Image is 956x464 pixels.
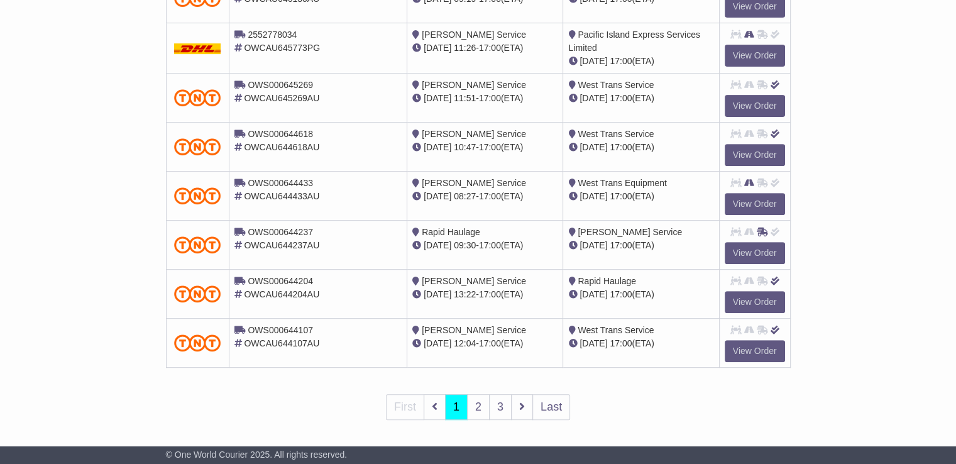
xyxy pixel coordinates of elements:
[479,43,501,53] span: 17:00
[412,190,558,203] div: - (ETA)
[412,337,558,350] div: - (ETA)
[412,41,558,55] div: - (ETA)
[244,338,319,348] span: OWCAU644107AU
[445,394,468,420] a: 1
[610,338,632,348] span: 17:00
[578,178,666,188] span: West Trans Equipment
[479,93,501,103] span: 17:00
[422,80,526,90] span: [PERSON_NAME] Service
[248,178,313,188] span: OWS000644433
[174,187,221,204] img: TNT_Domestic.png
[568,190,713,203] div: (ETA)
[424,142,451,152] span: [DATE]
[610,289,632,299] span: 17:00
[580,56,607,66] span: [DATE]
[479,191,501,201] span: 17:00
[422,129,526,139] span: [PERSON_NAME] Service
[422,30,526,40] span: [PERSON_NAME] Service
[725,340,785,362] a: View Order
[610,240,632,250] span: 17:00
[479,289,501,299] span: 17:00
[174,43,221,53] img: DHL.png
[424,289,451,299] span: [DATE]
[568,141,713,154] div: (ETA)
[568,55,713,68] div: (ETA)
[479,338,501,348] span: 17:00
[610,56,632,66] span: 17:00
[248,30,297,40] span: 2552778034
[244,289,319,299] span: OWCAU644204AU
[174,285,221,302] img: TNT_Domestic.png
[725,144,785,166] a: View Order
[424,43,451,53] span: [DATE]
[422,276,526,286] span: [PERSON_NAME] Service
[568,30,700,53] span: Pacific Island Express Services Limited
[174,138,221,155] img: TNT_Domestic.png
[578,129,654,139] span: West Trans Service
[412,141,558,154] div: - (ETA)
[580,289,607,299] span: [DATE]
[424,191,451,201] span: [DATE]
[244,43,320,53] span: OWCAU645773PG
[580,191,607,201] span: [DATE]
[580,240,607,250] span: [DATE]
[610,93,632,103] span: 17:00
[412,288,558,301] div: - (ETA)
[248,227,313,237] span: OWS000644237
[568,288,713,301] div: (ETA)
[248,325,313,335] span: OWS000644107
[166,450,348,460] span: © One World Courier 2025. All rights reserved.
[248,129,313,139] span: OWS000644618
[454,338,476,348] span: 12:04
[454,43,476,53] span: 11:26
[422,325,526,335] span: [PERSON_NAME] Service
[580,142,607,152] span: [DATE]
[454,191,476,201] span: 08:27
[725,291,785,313] a: View Order
[248,80,313,90] span: OWS000645269
[580,93,607,103] span: [DATE]
[725,242,785,264] a: View Order
[424,93,451,103] span: [DATE]
[578,80,654,90] span: West Trans Service
[725,45,785,67] a: View Order
[467,394,490,420] a: 2
[244,93,319,103] span: OWCAU645269AU
[568,92,713,105] div: (ETA)
[454,93,476,103] span: 11:51
[578,227,682,237] span: [PERSON_NAME] Service
[479,240,501,250] span: 17:00
[725,193,785,215] a: View Order
[454,142,476,152] span: 10:47
[568,239,713,252] div: (ETA)
[568,337,713,350] div: (ETA)
[610,142,632,152] span: 17:00
[422,227,480,237] span: Rapid Haulage
[174,334,221,351] img: TNT_Domestic.png
[532,394,570,420] a: Last
[454,289,476,299] span: 13:22
[244,142,319,152] span: OWCAU644618AU
[424,240,451,250] span: [DATE]
[479,142,501,152] span: 17:00
[578,325,654,335] span: West Trans Service
[412,92,558,105] div: - (ETA)
[578,276,636,286] span: Rapid Haulage
[489,394,512,420] a: 3
[424,338,451,348] span: [DATE]
[244,191,319,201] span: OWCAU644433AU
[248,276,313,286] span: OWS000644204
[174,89,221,106] img: TNT_Domestic.png
[580,338,607,348] span: [DATE]
[412,239,558,252] div: - (ETA)
[454,240,476,250] span: 09:30
[244,240,319,250] span: OWCAU644237AU
[610,191,632,201] span: 17:00
[725,95,785,117] a: View Order
[422,178,526,188] span: [PERSON_NAME] Service
[174,236,221,253] img: TNT_Domestic.png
